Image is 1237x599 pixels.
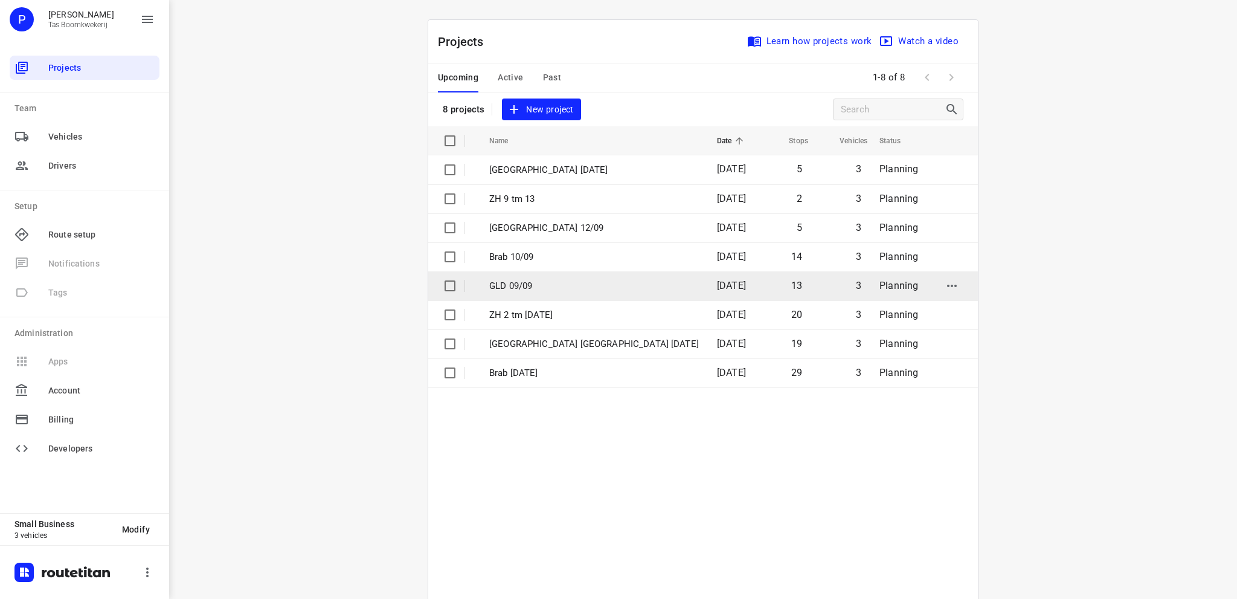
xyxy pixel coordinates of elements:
span: [DATE] [717,309,746,320]
span: Billing [48,413,155,426]
span: [DATE] [717,367,746,378]
div: Developers [10,436,159,461]
p: Limburg 13 september [489,163,699,177]
p: 3 vehicles [14,531,112,540]
p: Brab 3 sept [489,366,699,380]
span: Drivers [48,160,155,172]
span: Previous Page [915,65,939,89]
span: [DATE] [717,222,746,233]
span: 13 [791,280,802,291]
span: Planning [879,338,918,349]
span: Past [543,70,562,85]
p: 8 projects [443,104,484,115]
p: Administration [14,327,159,340]
span: Projects [48,62,155,74]
p: Utrecht NH 5 september [489,337,699,351]
span: Planning [879,193,918,204]
span: New project [509,102,573,117]
div: Vehicles [10,125,159,149]
span: Modify [122,525,150,534]
span: Vehicles [48,131,155,143]
div: Billing [10,407,159,432]
span: 3 [856,367,861,378]
span: [DATE] [717,163,746,175]
span: 2 [797,193,802,204]
span: 3 [856,338,861,349]
div: Projects [10,56,159,80]
p: ZH 9 tm 13 [489,192,699,206]
span: Name [489,134,524,148]
span: 1-8 of 8 [868,65,910,91]
p: Utrecht 12/09 [489,221,699,235]
span: Status [879,134,916,148]
span: Planning [879,280,918,291]
span: 3 [856,163,861,175]
span: 5 [797,163,802,175]
span: 3 [856,251,861,262]
span: Vehicles [824,134,867,148]
span: 20 [791,309,802,320]
span: Planning [879,222,918,233]
button: New project [502,99,580,121]
span: [DATE] [717,193,746,204]
p: Projects [438,33,493,51]
div: Account [10,378,159,403]
p: Team [14,102,159,115]
button: Modify [112,519,159,540]
span: 29 [791,367,802,378]
span: [DATE] [717,280,746,291]
span: 3 [856,222,861,233]
div: P [10,7,34,31]
span: 5 [797,222,802,233]
span: Account [48,384,155,397]
span: Available only on our Business plan [10,347,159,376]
span: Available only on our Business plan [10,249,159,278]
div: Drivers [10,154,159,178]
span: [DATE] [717,338,746,349]
span: 3 [856,193,861,204]
div: Search [945,102,963,117]
p: Tas Boomkwekerij [48,21,114,29]
span: Next Page [939,65,963,89]
span: Stops [773,134,808,148]
p: Brab 10/09 [489,250,699,264]
span: [DATE] [717,251,746,262]
span: Planning [879,367,918,378]
p: Small Business [14,519,112,529]
span: Developers [48,442,155,455]
span: Planning [879,163,918,175]
span: 3 [856,309,861,320]
span: Available only on our Business plan [10,278,159,307]
input: Search projects [841,100,945,119]
span: Upcoming [438,70,478,85]
div: Route setup [10,222,159,247]
span: Active [498,70,523,85]
p: ZH 2 tm [DATE] [489,308,699,322]
span: Planning [879,251,918,262]
span: 19 [791,338,802,349]
span: Planning [879,309,918,320]
span: Date [717,134,748,148]
p: Setup [14,200,159,213]
span: 14 [791,251,802,262]
span: 3 [856,280,861,291]
span: Route setup [48,228,155,241]
p: GLD 09/09 [489,279,699,293]
p: Peter Tas [48,10,114,19]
